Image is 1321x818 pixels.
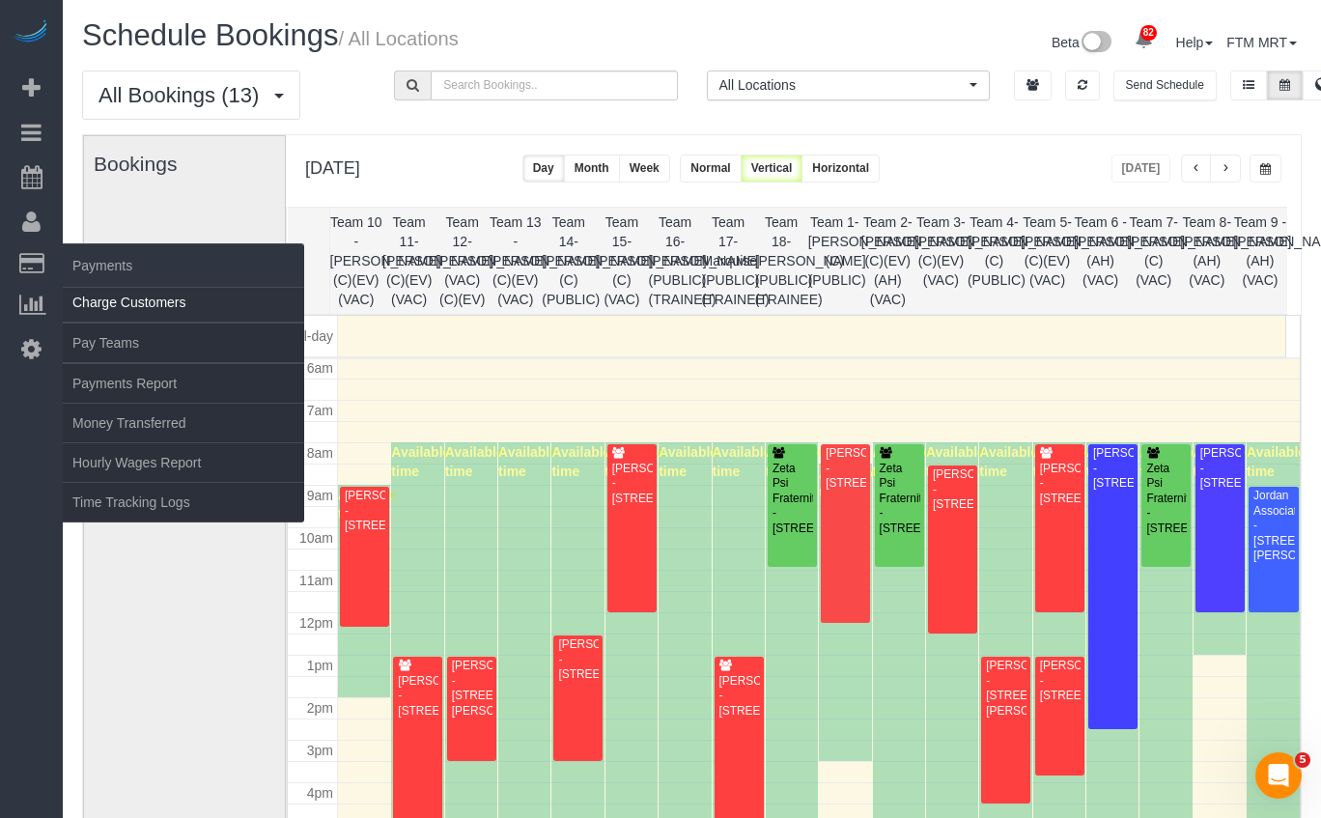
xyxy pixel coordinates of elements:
[98,83,268,107] span: All Bookings (13)
[914,208,968,314] th: Team 3- [PERSON_NAME] (C)(EV)(VAC)
[63,283,304,322] a: Charge Customers
[1074,208,1127,314] th: Team 6 - [PERSON_NAME] (AH)(VAC)
[498,444,557,479] span: Available time
[1086,444,1145,479] span: Available time
[63,404,304,442] a: Money Transferred
[1052,35,1111,50] a: Beta
[307,488,333,503] span: 9am
[299,530,333,546] span: 10am
[338,487,397,522] span: Available time
[808,208,861,314] th: Team 1- [PERSON_NAME] (C)(PUBLIC)
[702,208,755,314] th: Team 17- Marquise (PUBLIC) (TRAINEE)
[305,155,360,179] h2: [DATE]
[299,573,333,588] span: 11am
[595,208,648,314] th: Team 15- [PERSON_NAME] (C) (VAC)
[1255,752,1302,799] iframe: Intercom live chat
[1033,444,1092,479] span: Available time
[307,658,333,673] span: 1pm
[63,324,304,362] a: Pay Teams
[63,443,304,482] a: Hourly Wages Report
[926,444,985,479] span: Available time
[605,444,664,479] span: Available time
[861,208,914,314] th: Team 2- [PERSON_NAME] (C)(EV)(AH)(VAC)
[932,467,973,512] div: [PERSON_NAME] - [STREET_ADDRESS]
[825,446,866,491] div: [PERSON_NAME] - [STREET_ADDRESS]
[1226,35,1297,50] a: FTM MRT
[1194,444,1252,479] span: Available time
[542,208,595,314] th: Team 14- [PERSON_NAME] (C) (PUBLIC)
[648,208,701,314] th: Team 16- [PERSON_NAME] (PUBLIC)(TRAINEE)
[63,243,304,288] span: Payments
[1180,208,1233,314] th: Team 8- [PERSON_NAME] (AH)(VAC)
[719,75,965,95] span: All Locations
[766,444,825,479] span: Available time
[63,483,304,522] a: Time Tracking Logs
[985,659,1026,719] div: [PERSON_NAME] - [STREET_ADDRESS][PERSON_NAME]
[1080,31,1111,56] img: New interface
[307,743,333,758] span: 3pm
[94,153,290,175] h3: Bookings
[307,445,333,461] span: 8am
[451,659,492,719] div: [PERSON_NAME] - [STREET_ADDRESS][PERSON_NAME]
[1252,489,1295,563] div: Jordan Associates - [STREET_ADDRESS][PERSON_NAME]
[611,462,653,506] div: [PERSON_NAME] - [STREET_ADDRESS]
[329,208,382,314] th: Team 10 - [PERSON_NAME] (C)(EV)(VAC)
[1233,208,1286,314] th: Team 9 - [PERSON_NAME] (AH) (VAC)
[1139,444,1198,479] span: Available time
[82,71,300,120] button: All Bookings (13)
[382,208,436,314] th: Team 11- [PERSON_NAME] (C)(EV)(VAC)
[82,18,338,52] span: Schedule Bookings
[12,19,50,46] img: Automaid Logo
[1127,208,1180,314] th: Team 7- [PERSON_NAME] (C) (VAC)
[1125,19,1163,62] a: 82
[1199,446,1241,491] div: [PERSON_NAME] - [STREET_ADDRESS]
[801,155,880,183] button: Horizontal
[63,364,304,403] a: Payments Report
[1111,155,1171,183] button: [DATE]
[294,328,333,344] span: all-day
[1039,659,1081,703] div: [PERSON_NAME] - [STREET_ADDRESS]
[431,71,677,100] input: Search Bookings..
[1140,25,1157,41] span: 82
[551,444,610,479] span: Available time
[1247,444,1306,479] span: Available time
[307,700,333,716] span: 2pm
[307,785,333,801] span: 4pm
[299,615,333,631] span: 12pm
[819,465,878,500] span: Available time
[1145,462,1187,536] div: Zeta Psi Fraternity - [STREET_ADDRESS]
[1176,35,1214,50] a: Help
[564,155,620,183] button: Month
[741,155,803,183] button: Vertical
[307,360,333,376] span: 6am
[968,208,1021,314] th: Team 4- [PERSON_NAME] (C)(PUBLIC)
[489,208,542,314] th: Team 13 - [PERSON_NAME] (C)(EV)(VAC)
[1021,208,1074,314] th: Team 5- [PERSON_NAME] (C)(EV)(VAC)
[707,71,990,100] button: All Locations
[338,28,458,49] small: / All Locations
[873,444,932,479] span: Available time
[879,462,920,536] div: Zeta Psi Fraternity - [STREET_ADDRESS]
[1039,462,1081,506] div: [PERSON_NAME] - [STREET_ADDRESS]
[307,403,333,418] span: 7am
[772,462,813,536] div: Zeta Psi Fraternity - [STREET_ADDRESS]
[1113,71,1217,100] button: Send Schedule
[445,444,504,479] span: Available time
[436,208,489,314] th: Team 12- [PERSON_NAME] (VAC)(C)(EV)
[344,489,385,533] div: [PERSON_NAME] - [STREET_ADDRESS]
[522,155,565,183] button: Day
[1092,446,1134,491] div: [PERSON_NAME] - [STREET_ADDRESS]
[718,674,760,719] div: [PERSON_NAME] - [STREET_ADDRESS]
[979,444,1038,479] span: Available time
[680,155,741,183] button: Normal
[557,637,599,682] div: [PERSON_NAME] - [STREET_ADDRESS]
[391,444,450,479] span: Available time
[397,674,438,719] div: [PERSON_NAME] - [STREET_ADDRESS]
[755,208,808,314] th: Team 18- [PERSON_NAME] (PUBLIC) (TRAINEE)
[1295,752,1310,768] span: 5
[63,282,304,522] ul: Payments
[619,155,670,183] button: Week
[713,444,772,479] span: Available time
